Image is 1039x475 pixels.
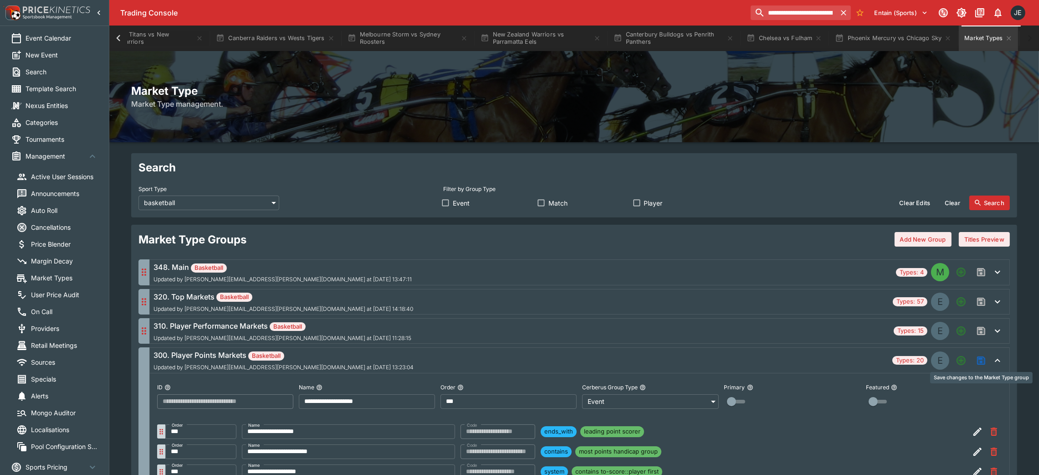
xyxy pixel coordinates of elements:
span: Basketball [191,263,227,273]
div: MATCH [931,263,949,281]
button: Market Types [959,26,1018,51]
span: User Price Audit [31,290,98,299]
h6: 320. Top Markets [154,291,413,302]
span: Management [26,151,87,161]
span: Types: 15 [894,326,927,336]
button: Notifications [990,5,1006,21]
span: Updated by [PERSON_NAME][EMAIL_ADDRESS][PERSON_NAME][DOMAIN_NAME] at [DATE] 11:28:15 [154,335,411,341]
button: Connected to PK [935,5,952,21]
button: Clear Edits [894,196,936,210]
span: Match [548,198,568,208]
span: most points handicap group [575,447,661,456]
h6: Market Type management. [131,98,1017,109]
span: Player [644,198,663,208]
span: Event Calendar [26,33,98,43]
div: EVENT [931,293,949,311]
span: Announcements [31,189,98,198]
div: basketball [138,196,279,210]
button: Remove Market Code from the group [986,444,1002,460]
span: Categories [26,118,98,127]
span: Updated by [PERSON_NAME][EMAIL_ADDRESS][PERSON_NAME][DOMAIN_NAME] at [DATE] 13:23:04 [154,364,414,371]
span: Pool Configuration Sets [31,442,98,451]
button: Order [457,384,464,391]
button: Chelsea vs Fulham [741,26,828,51]
span: Cancellations [31,222,98,232]
span: Save changes to the Market Type group [973,352,989,369]
span: New Event [26,50,98,60]
h6: 310. Player Performance Markets [154,320,411,331]
span: Nexus Entities [26,101,98,110]
h6: 348. Main [154,262,412,273]
button: Add a new Market type to the group [953,264,969,280]
div: Event [582,394,718,409]
button: Add a new Market type to the group [953,294,969,310]
button: Name [316,384,322,391]
button: Canberra Raiders vs Wests Tigers [210,26,340,51]
span: Providers [31,324,98,333]
div: EVENT [931,322,949,340]
span: Save changes to the Market Type group [973,294,989,310]
span: leading point scorer [580,427,644,436]
p: Order [440,383,456,391]
span: Price Blender [31,239,98,249]
button: Clear [939,196,966,210]
button: New Zealand Warriors vs Parramatta Eels [475,26,606,51]
h6: 300. Player Points Markets [154,350,414,361]
p: Filter by Group Type [443,185,496,193]
span: Tournaments [26,134,98,144]
input: search [751,5,836,20]
span: Alerts [31,391,98,401]
div: Trading Console [120,8,747,18]
span: Event [453,198,470,208]
label: Code [467,420,477,431]
span: Active User Sessions [31,172,98,181]
button: ID [164,384,171,391]
label: Order [172,460,183,471]
label: Name [248,460,260,471]
span: Mongo Auditor [31,408,98,418]
span: Specials [31,374,98,384]
button: Phoenix Mercury vs Chicago Sky [829,26,957,51]
span: Types: 20 [892,356,927,365]
button: Gold Coast Titans vs New Zealand Warriors [77,26,209,51]
p: ID [157,383,163,391]
button: Titles Preview [959,232,1010,247]
span: On Call [31,307,98,316]
span: Types: 4 [896,268,927,277]
span: Save changes to the Market Type group [973,264,989,280]
span: Retail Meetings [31,341,98,350]
h2: Search [138,160,1010,175]
button: Add New Group [895,232,952,247]
button: Cerberus Group Type [640,384,646,391]
span: Updated by [PERSON_NAME][EMAIL_ADDRESS][PERSON_NAME][DOMAIN_NAME] at [DATE] 13:47:11 [154,276,412,283]
span: Search [26,67,98,77]
img: Sportsbook Management [23,15,72,19]
h2: Market Type [131,84,1017,98]
img: PriceKinetics Logo [3,4,21,22]
button: James Edlin [1008,3,1028,23]
span: Template Search [26,84,98,93]
span: Auto Roll [31,206,98,215]
span: Updated by [PERSON_NAME][EMAIL_ADDRESS][PERSON_NAME][DOMAIN_NAME] at [DATE] 14:18:40 [154,306,413,312]
button: Documentation [972,5,988,21]
label: Name [248,420,260,431]
button: Canterbury Bulldogs vs Penrith Panthers [608,26,739,51]
p: Primary [724,383,745,391]
span: contains [541,447,572,456]
span: Localisations [31,425,98,434]
button: Search [969,196,1010,210]
div: James Edlin [1011,5,1025,20]
label: Code [467,460,477,471]
img: PriceKinetics [23,6,90,13]
div: EVENT [931,351,949,370]
div: Save changes to the Market Type group [930,372,1033,383]
span: Types: 57 [893,297,927,306]
button: Remove Market Code from the group [986,423,1002,440]
button: Melbourne Storm vs Sydney Roosters [342,26,473,51]
span: Basketball [270,322,306,331]
button: Select Tenant [869,5,933,20]
span: ends_with [541,427,577,436]
button: Add a new Market type to the group [953,323,969,339]
span: Save changes to the Market Type group [973,323,989,339]
span: Basketball [216,293,252,302]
